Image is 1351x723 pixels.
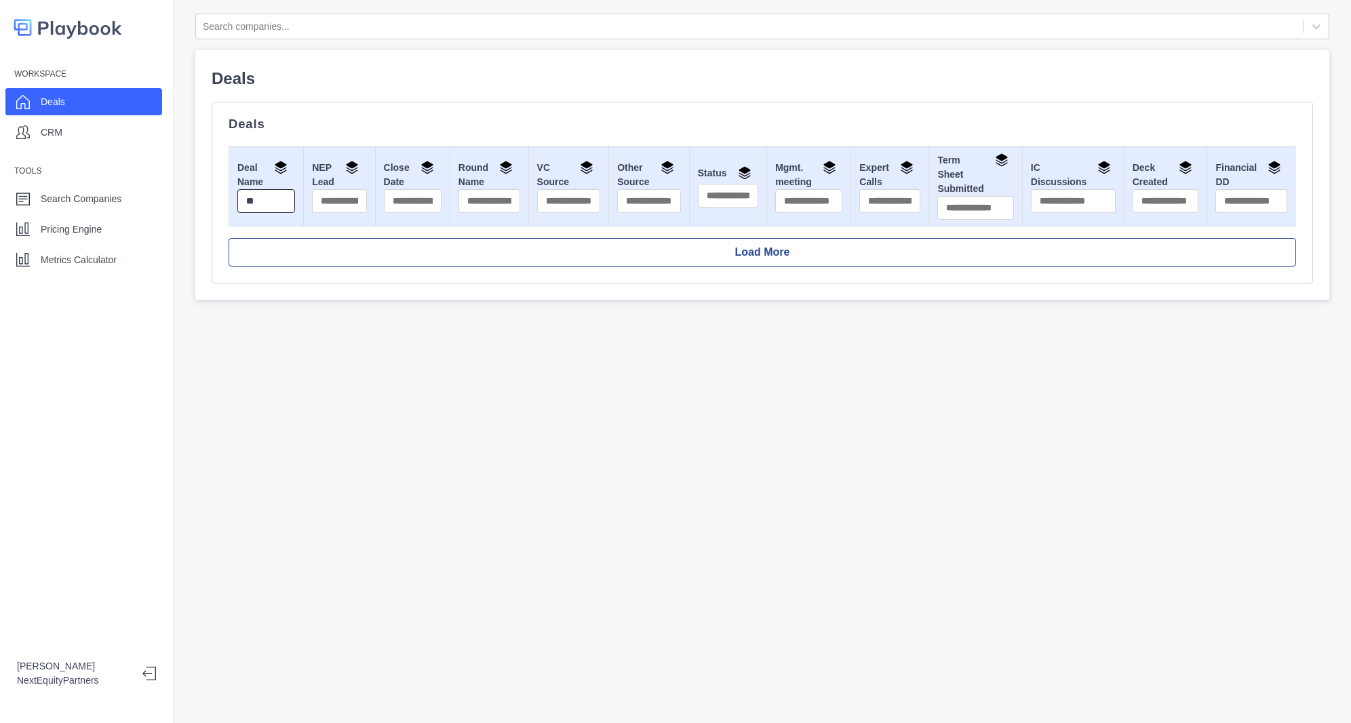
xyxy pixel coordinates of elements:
[499,161,513,174] img: Group By
[1268,161,1281,174] img: Group By
[859,161,920,189] div: Expert Calls
[41,95,65,109] p: Deals
[995,153,1009,167] img: Group By
[17,673,132,688] p: NextEquityPartners
[900,161,914,174] img: Group By
[617,161,681,189] div: Other Source
[41,125,62,140] p: CRM
[1179,161,1192,174] img: Group By
[229,119,1296,130] p: Deals
[345,161,359,174] img: Group By
[1031,161,1116,189] div: IC Discussions
[698,166,758,184] div: Status
[41,222,102,237] p: Pricing Engine
[229,238,1296,267] button: Load More
[823,161,836,174] img: Group By
[41,253,117,267] p: Metrics Calculator
[937,153,1013,196] div: Term Sheet Submitted
[384,161,442,189] div: Close Date
[775,161,842,189] div: Mgmt. meeting
[1215,161,1287,189] div: Financial DD
[17,659,132,673] p: [PERSON_NAME]
[458,161,520,189] div: Round Name
[537,161,601,189] div: VC Source
[41,192,121,206] p: Search Companies
[738,166,751,180] img: Group By
[274,161,288,174] img: Group By
[312,161,366,189] div: NEP Lead
[237,161,295,189] div: Deal Name
[1133,161,1199,189] div: Deck Created
[420,161,434,174] img: Group By
[1097,161,1111,174] img: Group By
[212,66,1313,91] p: Deals
[661,161,674,174] img: Group By
[580,161,593,174] img: Group By
[14,14,122,41] img: logo-colored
